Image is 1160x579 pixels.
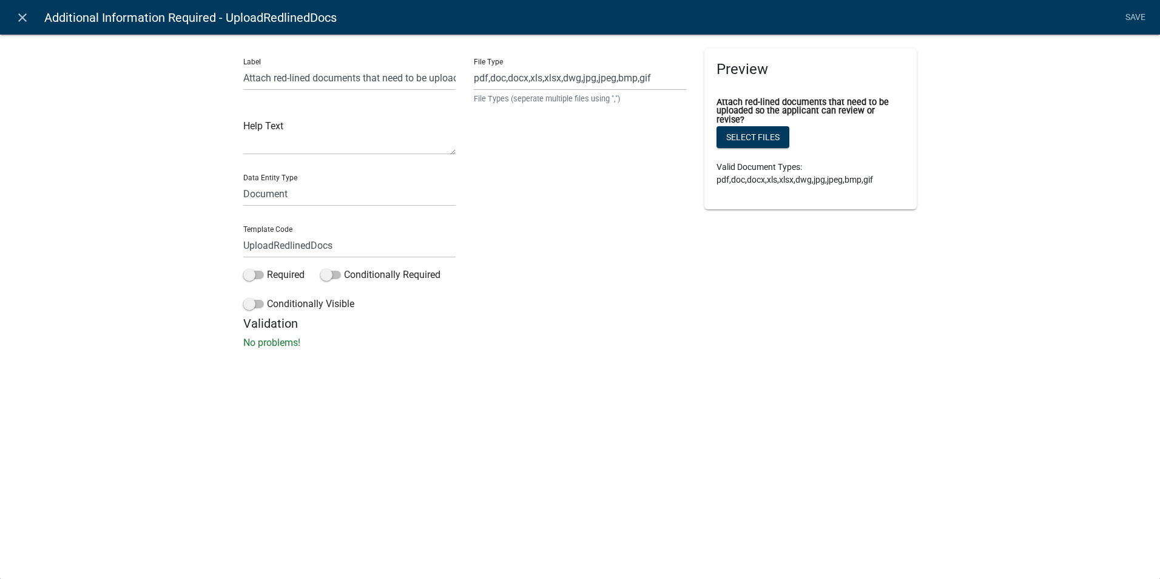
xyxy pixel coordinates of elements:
[474,93,686,104] small: File Types (seperate multiple files using ",")
[243,336,917,350] p: No problems!
[243,297,354,311] label: Conditionally Visible
[320,268,440,282] label: Conditionally Required
[243,268,305,282] label: Required
[717,98,905,124] label: Attach red-lined documents that need to be uploaded so the applicant can review or revise?
[717,61,905,78] h5: Preview
[44,5,337,30] span: Additional Information Required - UploadRedlinedDocs
[717,162,873,185] span: Valid Document Types: pdf,doc,docx,xls,xlsx,dwg,jpg,jpeg,bmp,gif
[243,316,917,331] h5: Validation
[15,10,30,25] i: close
[717,126,789,148] button: Select files
[1120,6,1150,29] a: Save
